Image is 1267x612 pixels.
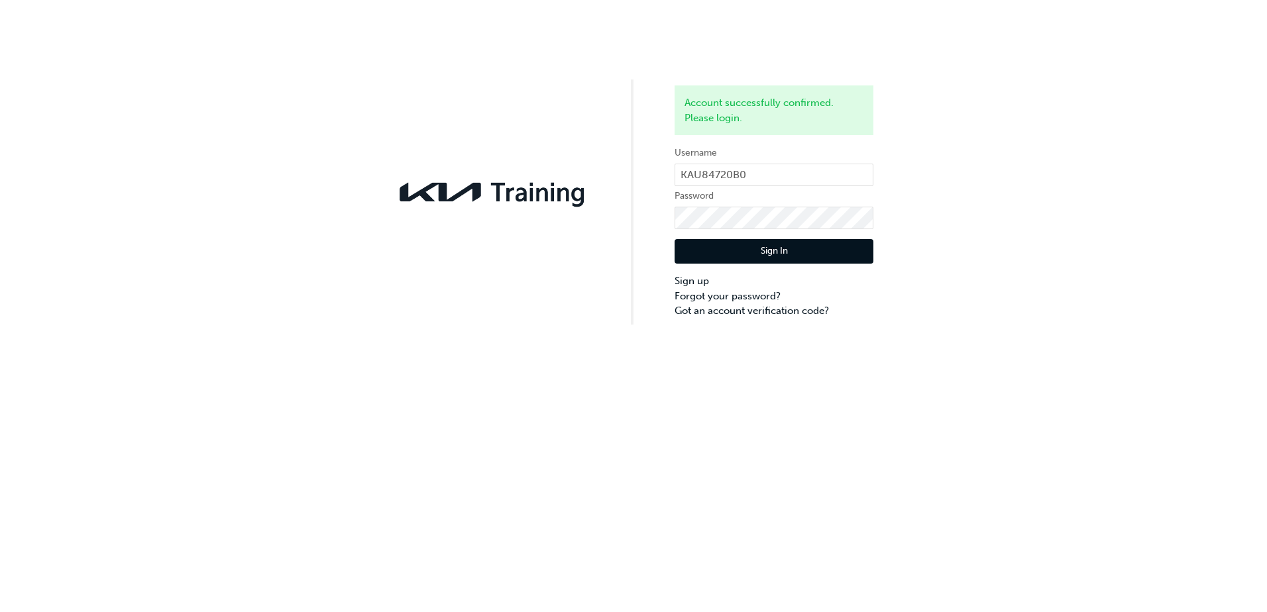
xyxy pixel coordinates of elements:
input: Username [675,164,873,186]
label: Password [675,188,873,204]
button: Sign In [675,239,873,264]
a: Sign up [675,274,873,289]
a: Got an account verification code? [675,303,873,319]
img: kia-training [394,174,592,210]
div: Account successfully confirmed. Please login. [675,85,873,135]
a: Forgot your password? [675,289,873,304]
label: Username [675,145,873,161]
